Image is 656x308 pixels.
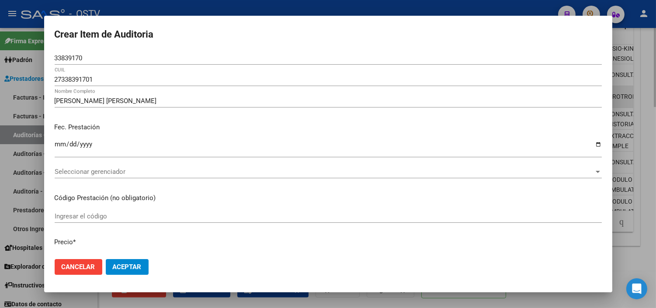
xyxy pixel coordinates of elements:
[62,263,95,271] span: Cancelar
[113,263,142,271] span: Aceptar
[55,237,602,247] p: Precio
[55,259,102,275] button: Cancelar
[55,122,602,132] p: Fec. Prestación
[55,26,602,43] h2: Crear Item de Auditoria
[55,193,602,203] p: Código Prestación (no obligatorio)
[55,168,594,176] span: Seleccionar gerenciador
[106,259,149,275] button: Aceptar
[626,278,647,299] div: Open Intercom Messenger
